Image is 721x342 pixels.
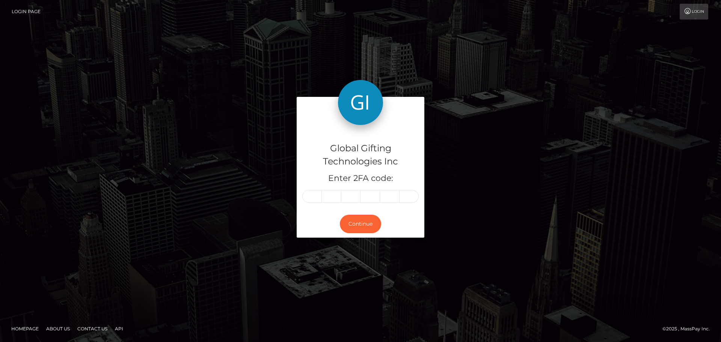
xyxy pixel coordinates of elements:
[43,323,73,334] a: About Us
[74,323,110,334] a: Contact Us
[302,173,419,184] h5: Enter 2FA code:
[112,323,126,334] a: API
[662,325,715,333] div: © 2025 , MassPay Inc.
[302,142,419,168] h4: Global Gifting Technologies Inc
[340,215,381,233] button: Continue
[680,4,708,20] a: Login
[8,323,42,334] a: Homepage
[338,80,383,125] img: Global Gifting Technologies Inc
[12,4,41,20] a: Login Page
